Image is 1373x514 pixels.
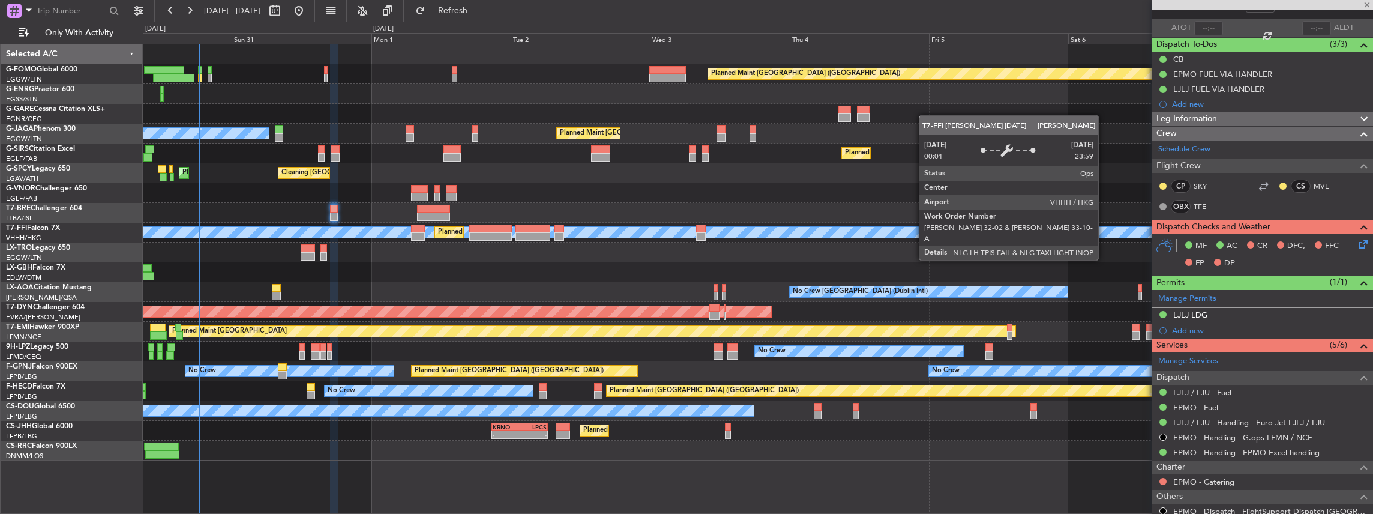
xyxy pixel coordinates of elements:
[1156,112,1217,126] span: Leg Information
[1334,22,1354,34] span: ALDT
[1173,432,1312,443] a: EPMO - Handling - G.ops LFMN / NCE
[6,185,35,192] span: G-VNOR
[511,33,650,44] div: Tue 2
[6,205,31,212] span: T7-BRE
[1171,200,1191,213] div: OBX
[6,443,32,450] span: CS-RRC
[1068,33,1207,44] div: Sat 6
[415,362,604,380] div: Planned Maint [GEOGRAPHIC_DATA] ([GEOGRAPHIC_DATA])
[6,135,42,144] a: EGGW/LTN
[6,125,34,133] span: G-JAGA
[1158,355,1218,367] a: Manage Services
[6,125,76,133] a: G-JAGAPhenom 300
[1173,310,1207,320] div: LJLJ LDG
[6,372,37,381] a: LFPB/LBG
[281,164,451,182] div: Cleaning [GEOGRAPHIC_DATA] ([PERSON_NAME] Intl)
[6,115,42,124] a: EGNR/CEG
[6,66,77,73] a: G-FOMOGlobal 6000
[1314,181,1341,192] a: MVL
[6,165,32,172] span: G-SPCY
[145,24,166,34] div: [DATE]
[929,33,1068,44] div: Fri 5
[188,362,216,380] div: No Crew
[6,443,77,450] a: CS-RRCFalcon 900LX
[6,205,82,212] a: T7-BREChallenger 604
[6,75,42,84] a: EGGW/LTN
[1173,387,1231,398] a: LJLJ / LJU - Fuel
[932,362,960,380] div: No Crew
[1156,38,1217,52] span: Dispatch To-Dos
[1173,84,1264,94] div: LJLJ FUEL VIA HANDLER
[6,264,65,271] a: LX-GBHFalcon 7X
[520,423,547,431] div: LPCS
[493,431,520,438] div: -
[6,174,38,183] a: LGAV/ATH
[1173,402,1218,413] a: EPMO - Fuel
[1156,339,1188,352] span: Services
[1173,417,1325,428] a: LJLJ / LJU - Handling - Euro Jet LJLJ / LJU
[1195,258,1204,270] span: FP
[371,33,511,44] div: Mon 1
[1195,240,1207,252] span: MF
[1158,293,1216,305] a: Manage Permits
[1156,127,1177,141] span: Crew
[1156,490,1183,504] span: Others
[790,33,929,44] div: Thu 4
[1158,144,1210,156] a: Schedule Crew
[493,423,520,431] div: KRNO
[6,234,41,243] a: VHHH/HKG
[6,383,65,390] a: F-HECDFalcon 7X
[6,293,77,302] a: [PERSON_NAME]/QSA
[6,284,92,291] a: LX-AOACitation Mustang
[650,33,789,44] div: Wed 3
[610,382,799,400] div: Planned Maint [GEOGRAPHIC_DATA] ([GEOGRAPHIC_DATA])
[6,106,34,113] span: G-GARE
[1173,54,1183,64] div: CB
[6,194,37,203] a: EGLF/FAB
[1171,22,1191,34] span: ATOT
[560,124,749,142] div: Planned Maint [GEOGRAPHIC_DATA] ([GEOGRAPHIC_DATA])
[6,343,68,351] a: 9H-LPZLegacy 500
[1224,258,1235,270] span: DP
[1194,201,1221,212] a: TFE
[1325,240,1339,252] span: FFC
[6,324,29,331] span: T7-EMI
[182,164,320,182] div: Planned Maint Athens ([PERSON_NAME] Intl)
[6,363,77,370] a: F-GPNJFalcon 900EX
[1156,159,1201,173] span: Flight Crew
[428,7,478,15] span: Refresh
[1291,180,1311,193] div: CS
[373,24,394,34] div: [DATE]
[845,144,1034,162] div: Planned Maint [GEOGRAPHIC_DATA] ([GEOGRAPHIC_DATA])
[6,383,32,390] span: F-HECD
[1156,461,1185,474] span: Charter
[6,403,75,410] a: CS-DOUGlobal 6500
[6,304,33,311] span: T7-DYN
[1330,38,1347,50] span: (3/3)
[6,352,41,361] a: LFMD/CEQ
[1330,276,1347,288] span: (1/1)
[1156,276,1185,290] span: Permits
[1172,325,1367,336] div: Add new
[6,244,70,252] a: LX-TROLegacy 650
[6,145,29,153] span: G-SIRS
[1156,371,1189,385] span: Dispatch
[1330,339,1347,351] span: (5/6)
[6,284,34,291] span: LX-AOA
[6,225,27,232] span: T7-FFI
[1173,477,1234,487] a: EPMO - Catering
[1171,180,1191,193] div: CP
[6,253,42,262] a: EGGW/LTN
[6,392,37,401] a: LFPB/LBG
[6,423,73,430] a: CS-JHHGlobal 6000
[520,431,547,438] div: -
[6,86,34,93] span: G-ENRG
[6,145,75,153] a: G-SIRSCitation Excel
[6,154,37,163] a: EGLF/FAB
[6,324,79,331] a: T7-EMIHawker 900XP
[1257,240,1267,252] span: CR
[6,106,105,113] a: G-GARECessna Citation XLS+
[6,452,43,461] a: DNMM/LOS
[711,65,900,83] div: Planned Maint [GEOGRAPHIC_DATA] ([GEOGRAPHIC_DATA])
[6,214,33,223] a: LTBA/ISL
